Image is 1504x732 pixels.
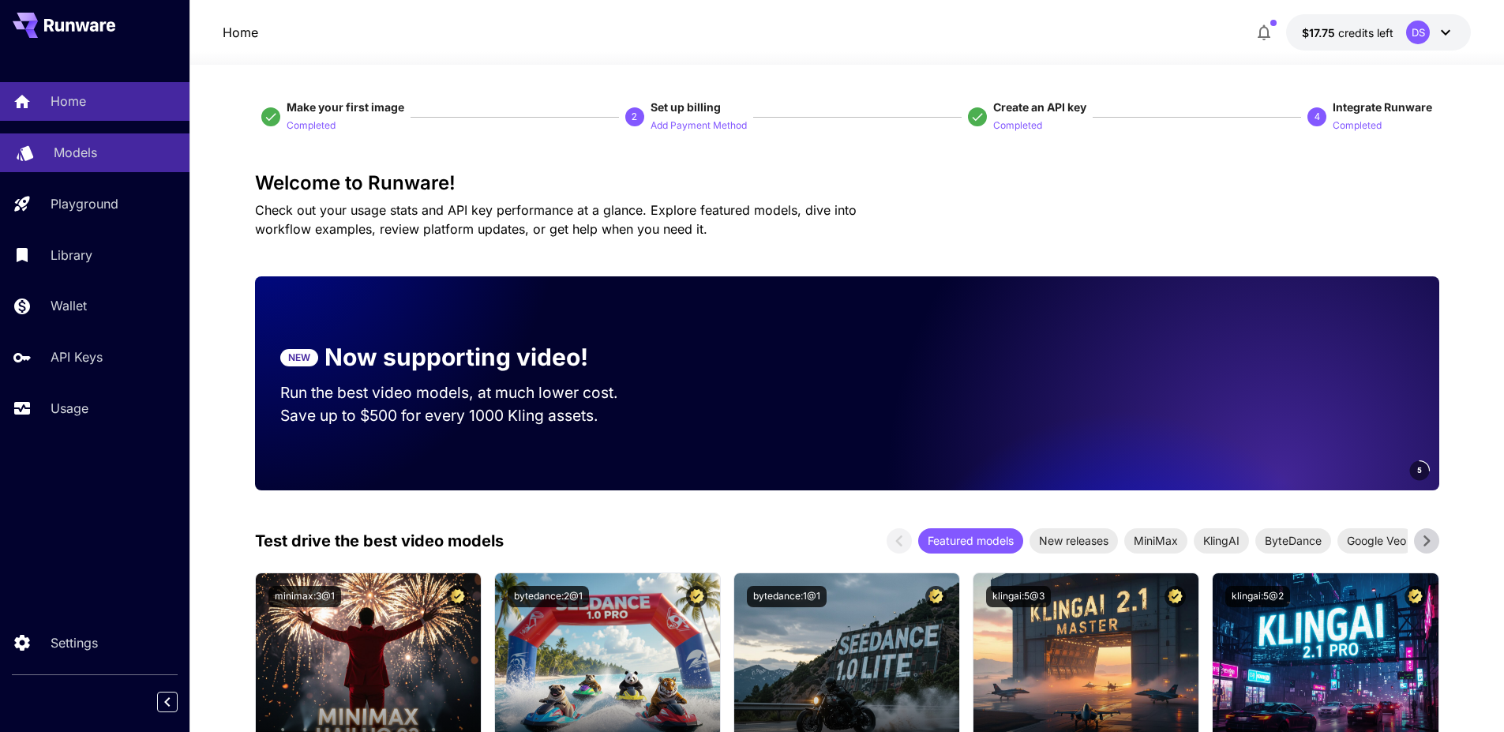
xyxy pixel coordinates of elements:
span: Featured models [918,532,1023,549]
span: Integrate Runware [1333,100,1432,114]
button: minimax:3@1 [268,586,341,607]
p: 2 [632,110,637,124]
button: Completed [287,115,336,134]
span: ByteDance [1255,532,1331,549]
button: Completed [1333,115,1382,134]
button: bytedance:1@1 [747,586,827,607]
span: MiniMax [1124,532,1187,549]
div: Google Veo [1337,528,1416,554]
p: 4 [1315,110,1320,124]
button: bytedance:2@1 [508,586,589,607]
p: Home [51,92,86,111]
span: 5 [1417,464,1422,476]
p: API Keys [51,347,103,366]
span: Set up billing [651,100,721,114]
p: Models [54,143,97,162]
span: Google Veo [1337,532,1416,549]
p: Test drive the best video models [255,529,504,553]
span: Make your first image [287,100,404,114]
nav: breadcrumb [223,23,258,42]
button: Certified Model – Vetted for best performance and includes a commercial license. [686,586,707,607]
p: Save up to $500 for every 1000 Kling assets. [280,404,648,427]
p: Now supporting video! [324,340,588,375]
a: Home [223,23,258,42]
div: New releases [1030,528,1118,554]
div: Collapse sidebar [169,688,189,716]
button: $17.75134DS [1286,14,1471,51]
button: Completed [993,115,1042,134]
p: Run the best video models, at much lower cost. [280,381,648,404]
span: credits left [1338,26,1393,39]
button: Add Payment Method [651,115,747,134]
button: klingai:5@3 [986,586,1051,607]
div: DS [1406,21,1430,44]
p: Playground [51,194,118,213]
p: Wallet [51,296,87,315]
div: KlingAI [1194,528,1249,554]
div: ByteDance [1255,528,1331,554]
div: Featured models [918,528,1023,554]
span: New releases [1030,532,1118,549]
p: Completed [287,118,336,133]
span: Check out your usage stats and API key performance at a glance. Explore featured models, dive int... [255,202,857,237]
span: KlingAI [1194,532,1249,549]
p: Add Payment Method [651,118,747,133]
div: MiniMax [1124,528,1187,554]
p: Usage [51,399,88,418]
button: klingai:5@2 [1225,586,1290,607]
button: Certified Model – Vetted for best performance and includes a commercial license. [1165,586,1186,607]
span: Create an API key [993,100,1086,114]
h3: Welcome to Runware! [255,172,1439,194]
p: Completed [993,118,1042,133]
p: Settings [51,633,98,652]
div: $17.75134 [1302,24,1393,41]
p: Library [51,246,92,265]
p: Completed [1333,118,1382,133]
button: Collapse sidebar [157,692,178,712]
button: Certified Model – Vetted for best performance and includes a commercial license. [925,586,947,607]
span: $17.75 [1302,26,1338,39]
button: Certified Model – Vetted for best performance and includes a commercial license. [1405,586,1426,607]
button: Certified Model – Vetted for best performance and includes a commercial license. [447,586,468,607]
